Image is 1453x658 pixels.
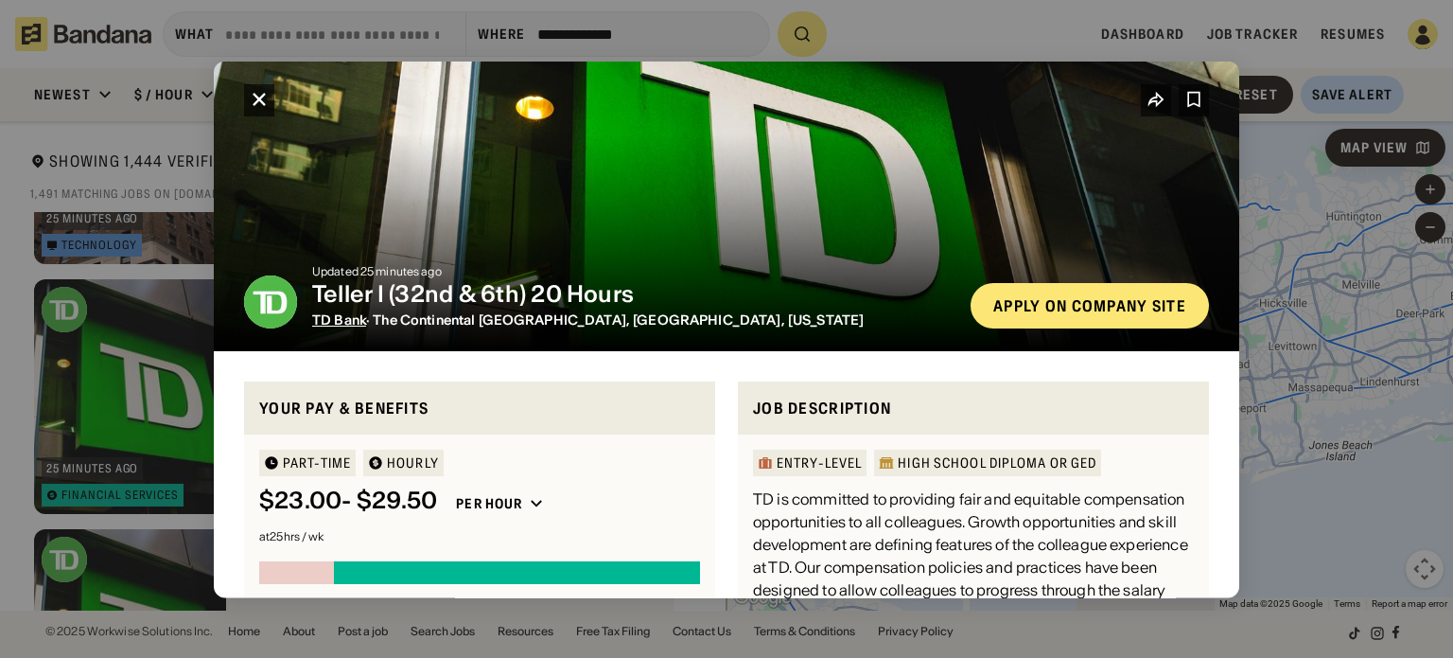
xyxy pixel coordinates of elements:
[259,396,700,419] div: Your pay & benefits
[993,297,1186,312] div: Apply on company site
[312,311,366,328] span: TD Bank
[312,311,955,328] div: · The Continental [GEOGRAPHIC_DATA], [GEOGRAPHIC_DATA], [US_STATE]
[244,275,297,328] img: TD Bank logo
[259,531,700,542] div: at 25 hrs / wk
[259,488,437,515] div: $ 23.00 - $29.50
[753,396,1194,419] div: Job Description
[312,280,955,308] div: Teller I (32nd & 6th) 20 Hours
[387,456,439,470] div: HOURLY
[312,265,955,276] div: Updated 25 minutes ago
[283,456,351,470] div: Part-time
[456,495,522,512] div: Per hour
[898,456,1096,470] div: High School Diploma or GED
[777,456,862,470] div: Entry-Level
